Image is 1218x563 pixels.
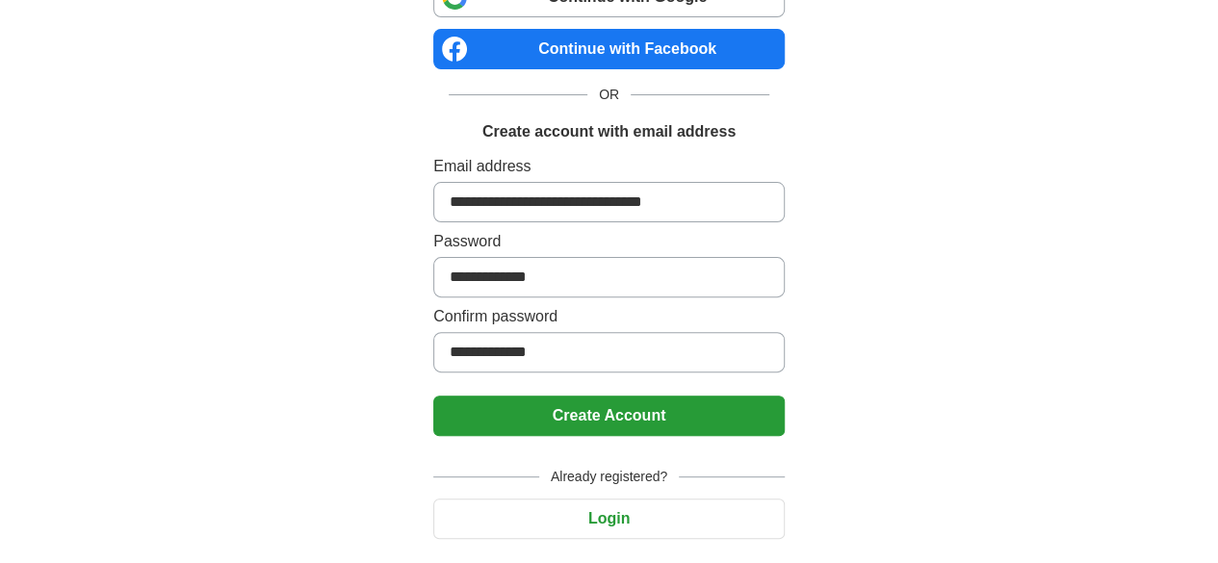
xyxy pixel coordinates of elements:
label: Email address [433,155,785,178]
button: Login [433,499,785,539]
button: Create Account [433,396,785,436]
span: OR [587,85,631,105]
a: Continue with Facebook [433,29,785,69]
label: Password [433,230,785,253]
label: Confirm password [433,305,785,328]
h1: Create account with email address [482,120,736,143]
span: Already registered? [539,467,679,487]
a: Login [433,510,785,526]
